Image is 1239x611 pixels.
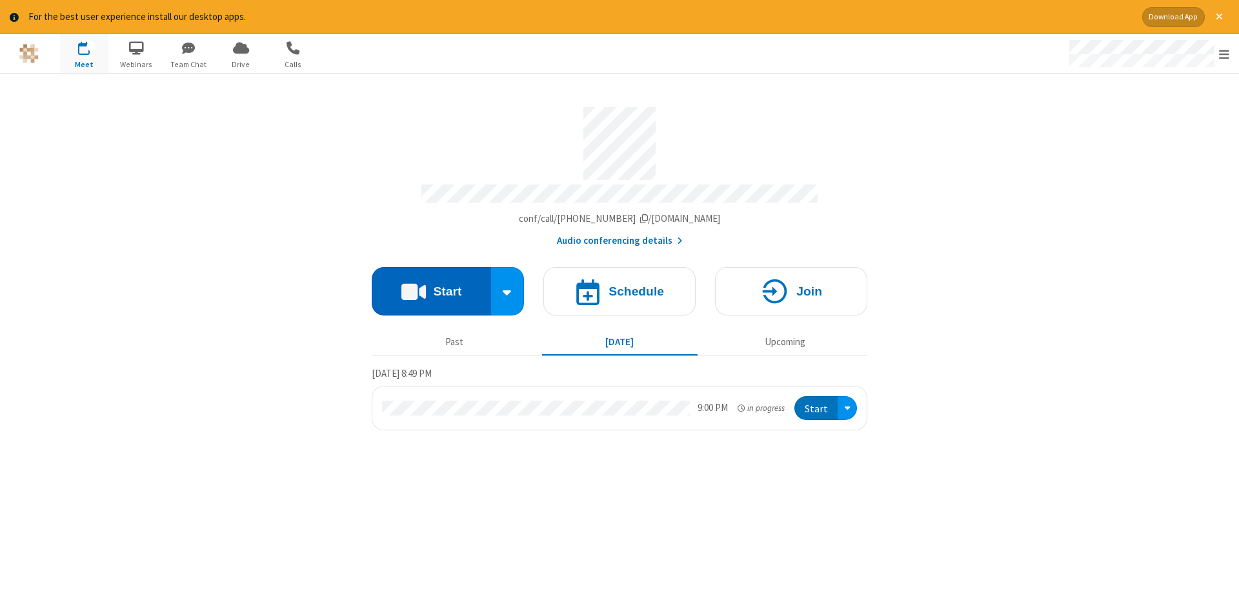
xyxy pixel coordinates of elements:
[5,34,53,73] button: Logo
[377,330,532,355] button: Past
[557,234,683,248] button: Audio conferencing details
[838,396,857,420] div: Open menu
[372,366,867,430] section: Today's Meetings
[698,401,728,416] div: 9:00 PM
[491,267,525,316] div: Start conference options
[715,267,867,316] button: Join
[217,59,265,70] span: Drive
[60,59,108,70] span: Meet
[269,59,317,70] span: Calls
[28,10,1133,25] div: For the best user experience install our desktop apps.
[519,212,721,225] span: Copy my meeting room link
[738,402,785,414] em: in progress
[519,212,721,226] button: Copy my meeting room linkCopy my meeting room link
[433,285,461,297] h4: Start
[796,285,822,297] h4: Join
[707,330,863,355] button: Upcoming
[543,267,696,316] button: Schedule
[542,330,698,355] button: [DATE]
[372,367,432,379] span: [DATE] 8:49 PM
[794,396,838,420] button: Start
[1057,34,1239,73] div: Open menu
[372,97,867,248] section: Account details
[165,59,213,70] span: Team Chat
[609,285,664,297] h4: Schedule
[1142,7,1205,27] button: Download App
[1209,7,1229,27] button: Close alert
[112,59,161,70] span: Webinars
[372,267,491,316] button: Start
[87,41,96,51] div: 1
[19,44,39,63] img: QA Selenium DO NOT DELETE OR CHANGE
